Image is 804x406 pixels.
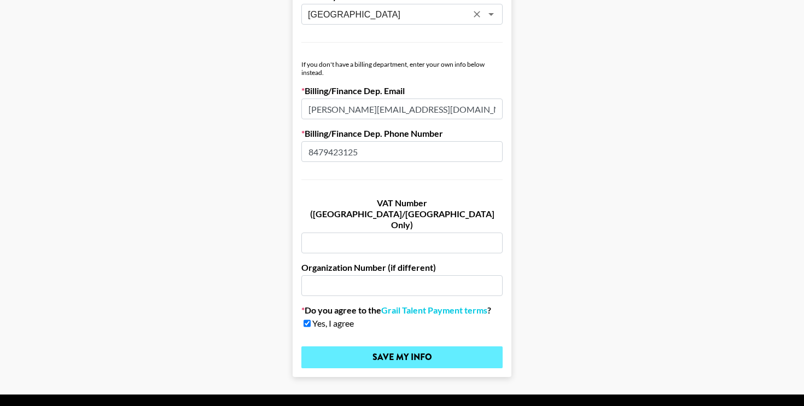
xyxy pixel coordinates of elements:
[483,7,499,22] button: Open
[301,128,503,139] label: Billing/Finance Dep. Phone Number
[301,60,503,77] div: If you don't have a billing department, enter your own info below instead.
[301,305,503,316] label: Do you agree to the ?
[301,85,503,96] label: Billing/Finance Dep. Email
[301,198,503,230] label: VAT Number ([GEOGRAPHIC_DATA]/[GEOGRAPHIC_DATA] Only)
[381,305,487,316] a: Grail Talent Payment terms
[301,346,503,368] input: Save My Info
[301,262,503,273] label: Organization Number (if different)
[469,7,485,22] button: Clear
[312,318,354,329] span: Yes, I agree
